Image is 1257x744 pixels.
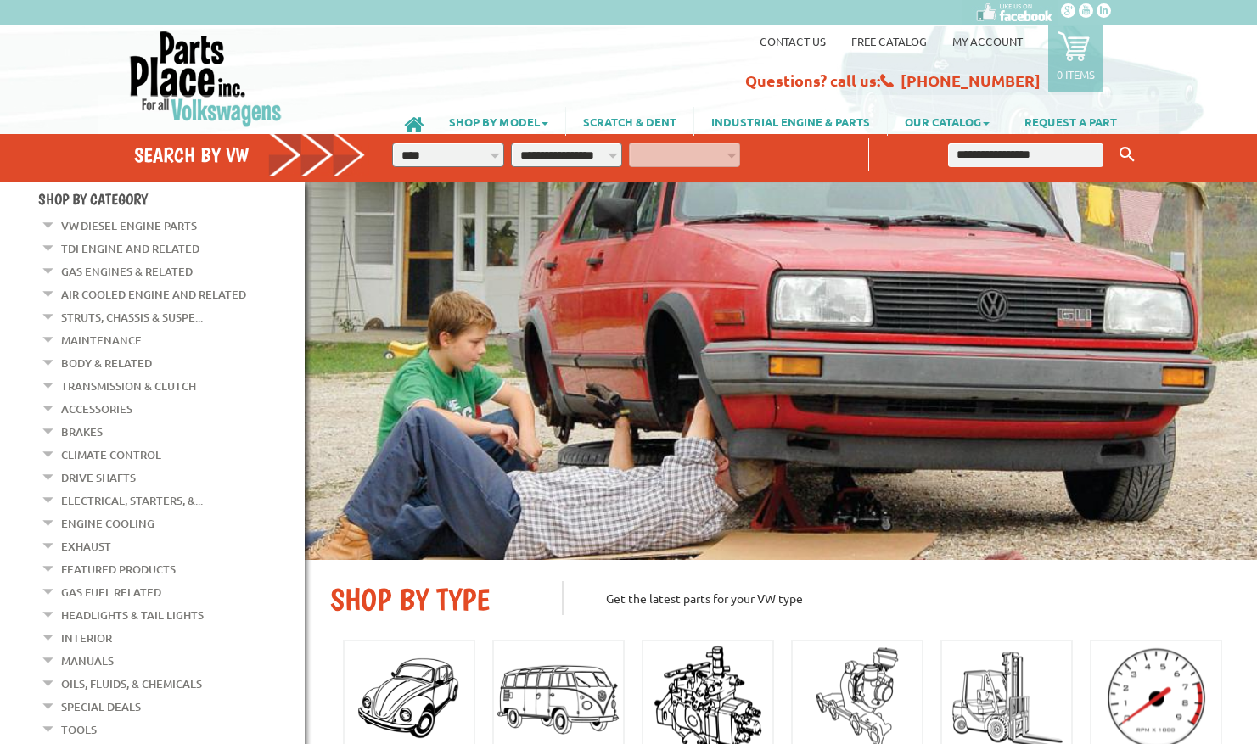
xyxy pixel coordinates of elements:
[128,30,283,127] img: Parts Place Inc!
[61,581,161,603] a: Gas Fuel Related
[61,467,136,489] a: Drive Shafts
[61,558,176,580] a: Featured Products
[760,34,826,48] a: Contact us
[61,352,152,374] a: Body & Related
[61,444,161,466] a: Climate Control
[330,581,536,618] h2: SHOP BY TYPE
[134,143,367,167] h4: Search by VW
[1057,67,1095,81] p: 0 items
[61,512,154,534] a: Engine Cooling
[494,660,623,736] img: Bus
[694,107,887,136] a: INDUSTRIAL ENGINE & PARTS
[1114,141,1140,169] button: Keyword Search
[61,306,203,328] a: Struts, Chassis & Suspe...
[305,182,1257,560] img: First slide [900x500]
[61,719,97,741] a: Tools
[61,260,193,282] a: Gas Engines & Related
[61,650,114,672] a: Manuals
[61,329,142,351] a: Maintenance
[1048,25,1103,92] a: 0 items
[61,215,197,237] a: VW Diesel Engine Parts
[1007,107,1134,136] a: REQUEST A PART
[345,655,474,741] img: Beatle
[952,34,1023,48] a: My Account
[432,107,565,136] a: SHOP BY MODEL
[562,581,1232,615] p: Get the latest parts for your VW type
[61,696,141,718] a: Special Deals
[61,627,112,649] a: Interior
[61,421,103,443] a: Brakes
[61,375,196,397] a: Transmission & Clutch
[851,34,927,48] a: Free Catalog
[61,489,203,512] a: Electrical, Starters, &...
[888,107,1007,136] a: OUR CATALOG
[61,673,202,695] a: Oils, Fluids, & Chemicals
[566,107,693,136] a: SCRATCH & DENT
[61,283,246,305] a: Air Cooled Engine and Related
[61,238,199,260] a: TDI Engine and Related
[61,535,111,557] a: Exhaust
[61,398,132,420] a: Accessories
[38,190,305,208] h4: Shop By Category
[61,604,204,626] a: Headlights & Tail Lights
